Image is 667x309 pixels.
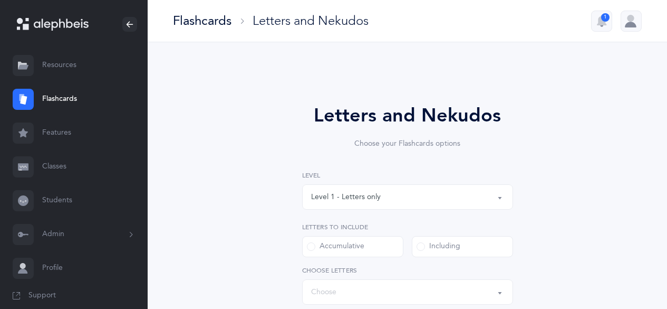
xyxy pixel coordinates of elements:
[307,241,364,252] div: Accumulative
[591,11,612,32] button: 1
[273,138,543,149] div: Choose your Flashcards options
[273,101,543,130] div: Letters and Nekudos
[302,222,513,232] label: Letters to include
[253,12,369,30] div: Letters and Nekudos
[311,287,336,298] div: Choose
[302,279,513,305] button: Choose
[302,171,513,180] label: Level
[28,291,56,301] span: Support
[173,12,231,30] div: Flashcards
[302,266,513,275] label: Choose letters
[601,13,610,22] div: 1
[417,241,460,252] div: Including
[311,192,381,203] div: Level 1 - Letters only
[302,184,513,210] button: Level 1 - Letters only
